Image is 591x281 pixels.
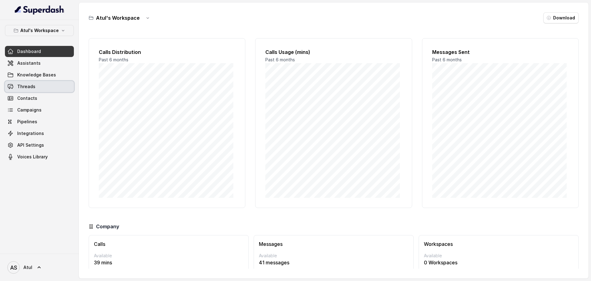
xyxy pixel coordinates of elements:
span: Dashboard [17,48,41,55]
h2: Messages Sent [432,48,569,56]
a: Campaigns [5,104,74,116]
h3: Atul's Workspace [96,14,140,22]
h3: Workspaces [424,240,573,248]
a: Dashboard [5,46,74,57]
a: Pipelines [5,116,74,127]
span: Past 6 months [432,57,462,62]
span: Contacts [17,95,37,101]
h2: Calls Usage (mins) [265,48,402,56]
span: Atul [23,264,32,271]
button: Atul's Workspace [5,25,74,36]
span: Assistants [17,60,41,66]
span: API Settings [17,142,44,148]
a: Integrations [5,128,74,139]
span: Threads [17,83,35,90]
a: Knowledge Bases [5,69,74,80]
a: Assistants [5,58,74,69]
p: 39 mins [94,259,243,266]
a: Atul [5,259,74,276]
img: light.svg [15,5,64,15]
p: Available [259,253,408,259]
h3: Messages [259,240,408,248]
span: Voices Library [17,154,48,160]
text: AS [10,264,17,271]
h3: Company [96,223,119,230]
span: Past 6 months [265,57,295,62]
a: Contacts [5,93,74,104]
span: Knowledge Bases [17,72,56,78]
span: Pipelines [17,119,37,125]
span: Integrations [17,130,44,136]
button: Download [543,12,579,23]
p: Atul's Workspace [20,27,59,34]
h3: Calls [94,240,243,248]
h2: Calls Distribution [99,48,235,56]
a: API Settings [5,140,74,151]
a: Threads [5,81,74,92]
p: Available [424,253,573,259]
p: 0 Workspaces [424,259,573,266]
p: 41 messages [259,259,408,266]
a: Voices Library [5,151,74,162]
span: Campaigns [17,107,42,113]
p: Available [94,253,243,259]
span: Past 6 months [99,57,128,62]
